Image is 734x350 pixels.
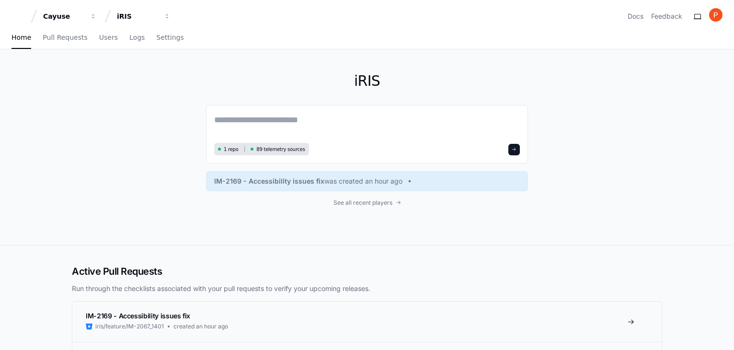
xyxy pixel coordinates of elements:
[256,146,305,153] span: 89 telemetry sources
[651,12,682,21] button: Feedback
[72,284,662,293] p: Run through the checklists associated with your pull requests to verify your upcoming releases.
[113,8,174,25] button: iRIS
[214,176,520,186] a: IM-2169 - Accessibility issues fixwas created an hour ago
[129,35,145,40] span: Logs
[99,27,118,49] a: Users
[333,199,392,207] span: See all recent players
[214,176,324,186] span: IM-2169 - Accessibility issues fix
[11,35,31,40] span: Home
[709,8,723,22] img: ACg8ocLsmbgQIqms8xuUbv_iqjIQXeV8xnqR546_ihkKA_7J6BnHrA=s96-c
[43,27,87,49] a: Pull Requests
[703,318,729,344] iframe: Open customer support
[206,199,528,207] a: See all recent players
[39,8,101,25] button: Cayuse
[117,12,158,21] div: iRIS
[173,323,228,330] span: created an hour ago
[324,176,402,186] span: was created an hour ago
[95,323,164,330] span: iris/feature/IM-2067_1401
[628,12,643,21] a: Docs
[72,265,662,278] h2: Active Pull Requests
[156,35,183,40] span: Settings
[156,27,183,49] a: Settings
[43,35,87,40] span: Pull Requests
[86,312,190,320] span: IM-2169 - Accessibility issues fix
[72,302,662,342] a: IM-2169 - Accessibility issues fixiris/feature/IM-2067_1401created an hour ago
[43,12,84,21] div: Cayuse
[224,146,239,153] span: 1 repo
[99,35,118,40] span: Users
[11,27,31,49] a: Home
[206,72,528,90] h1: iRIS
[129,27,145,49] a: Logs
